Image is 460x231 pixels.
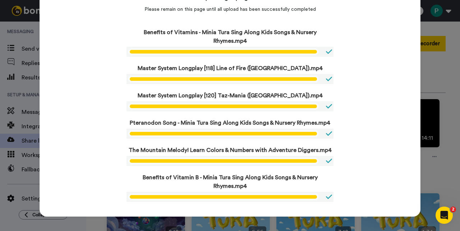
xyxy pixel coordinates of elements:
p: Please remain on this page until all upload has been successfully completed [144,6,316,13]
span: 2 [450,207,456,212]
p: The Mountain Melody! Learn Colors & Numbers with Adventure Diggers.mp4 [126,146,333,154]
iframe: Intercom live chat [436,207,453,224]
p: Master System Longplay [118] Line of Fire ([GEOGRAPHIC_DATA]).mp4 [126,64,333,73]
p: Benefits of Vitamins - Minia Tura Sing Along Kids Songs & Nursery Rhymes.mp4 [126,28,333,45]
p: Master System Longplay [120] Taz-Mania ([GEOGRAPHIC_DATA]).mp4 [126,91,333,100]
p: Benefits of Vitamin B - Minia Tura Sing Along Kids Songs & Nursery Rhymes.mp4 [126,173,333,190]
p: Pteranodon Song - Minia Tura Sing Along Kids Songs & Nursery Rhymes.mp4 [126,119,333,127]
